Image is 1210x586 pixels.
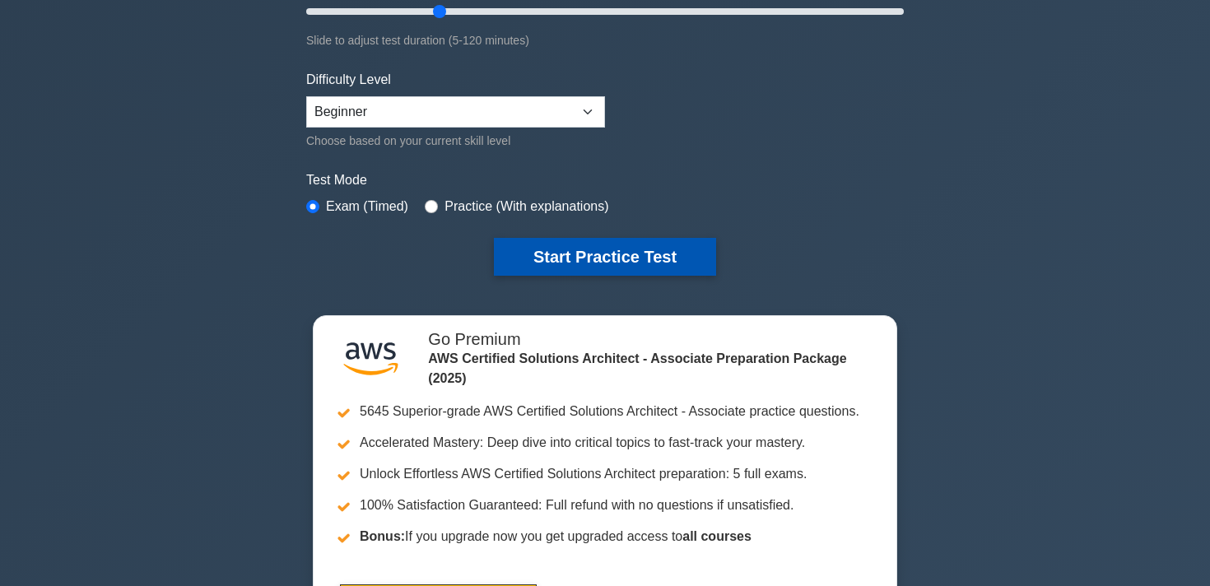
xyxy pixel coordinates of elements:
label: Practice (With explanations) [444,197,608,216]
label: Test Mode [306,170,904,190]
label: Exam (Timed) [326,197,408,216]
button: Start Practice Test [494,238,716,276]
div: Slide to adjust test duration (5-120 minutes) [306,30,904,50]
label: Difficulty Level [306,70,391,90]
div: Choose based on your current skill level [306,131,605,151]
